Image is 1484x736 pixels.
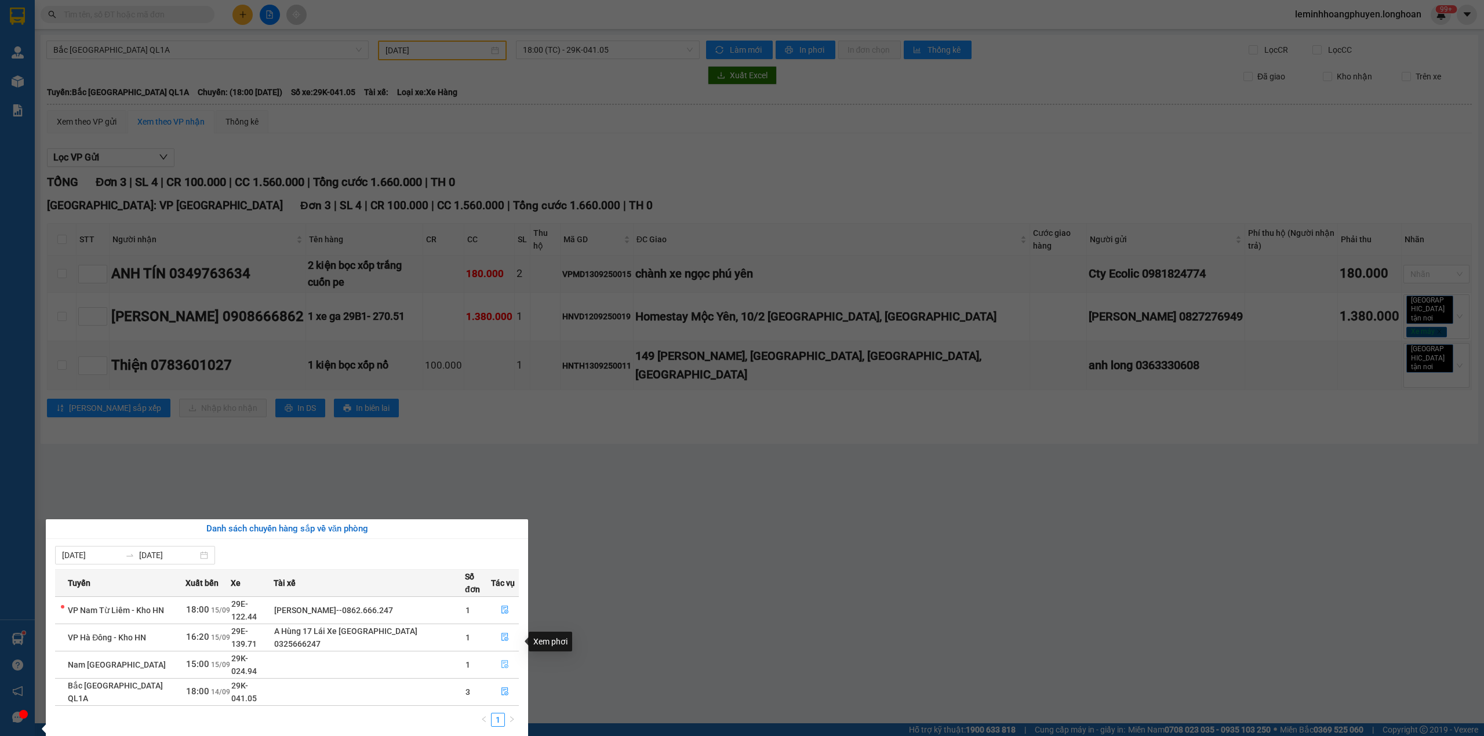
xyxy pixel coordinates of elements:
[477,713,491,727] button: left
[231,654,257,676] span: 29K-024.94
[477,713,491,727] li: Previous Page
[68,606,164,615] span: VP Nam Từ Liêm - Kho HN
[492,683,518,701] button: file-done
[491,577,515,589] span: Tác vụ
[274,604,464,617] div: [PERSON_NAME]--0862.666.247
[5,70,176,86] span: Mã đơn: PYTH1509250001
[125,551,134,560] span: to
[501,606,509,615] span: file-done
[186,686,209,697] span: 18:00
[491,713,505,727] li: 1
[185,577,219,589] span: Xuất bến
[529,632,572,651] div: Xem phơi
[492,713,504,726] a: 1
[186,659,209,669] span: 15:00
[32,39,61,49] strong: CSKH:
[211,661,230,669] span: 15/09
[101,39,213,60] span: CÔNG TY TNHH CHUYỂN PHÁT NHANH BẢO AN
[211,633,230,642] span: 15/09
[211,688,230,696] span: 14/09
[231,599,257,621] span: 29E-122.44
[465,570,490,596] span: Số đơn
[465,660,470,669] span: 1
[231,577,241,589] span: Xe
[492,655,518,674] button: file-done
[465,687,470,697] span: 3
[481,716,488,723] span: left
[68,633,146,642] span: VP Hà Đông - Kho HN
[501,687,509,697] span: file-done
[231,626,257,648] span: 29E-139.71
[274,577,296,589] span: Tài xế
[501,633,509,642] span: file-done
[505,713,519,727] button: right
[5,39,88,60] span: [PHONE_NUMBER]
[274,625,464,650] div: A Hùng 17 Lái Xe [GEOGRAPHIC_DATA] 0325666247
[465,606,470,615] span: 1
[77,5,230,21] strong: PHIẾU DÁN LÊN HÀNG
[492,601,518,620] button: file-done
[125,551,134,560] span: swap-right
[62,549,121,562] input: Từ ngày
[508,716,515,723] span: right
[186,604,209,615] span: 18:00
[186,632,209,642] span: 16:20
[55,522,519,536] div: Danh sách chuyến hàng sắp về văn phòng
[68,660,166,669] span: Nam [GEOGRAPHIC_DATA]
[139,549,198,562] input: Đến ngày
[211,606,230,614] span: 15/09
[501,660,509,669] span: file-done
[465,633,470,642] span: 1
[68,681,163,703] span: Bắc [GEOGRAPHIC_DATA] QL1A
[73,23,234,35] span: Ngày in phiếu: 18:04 ngày
[231,681,257,703] span: 29K-041.05
[492,628,518,647] button: file-done
[505,713,519,727] li: Next Page
[68,577,90,589] span: Tuyến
